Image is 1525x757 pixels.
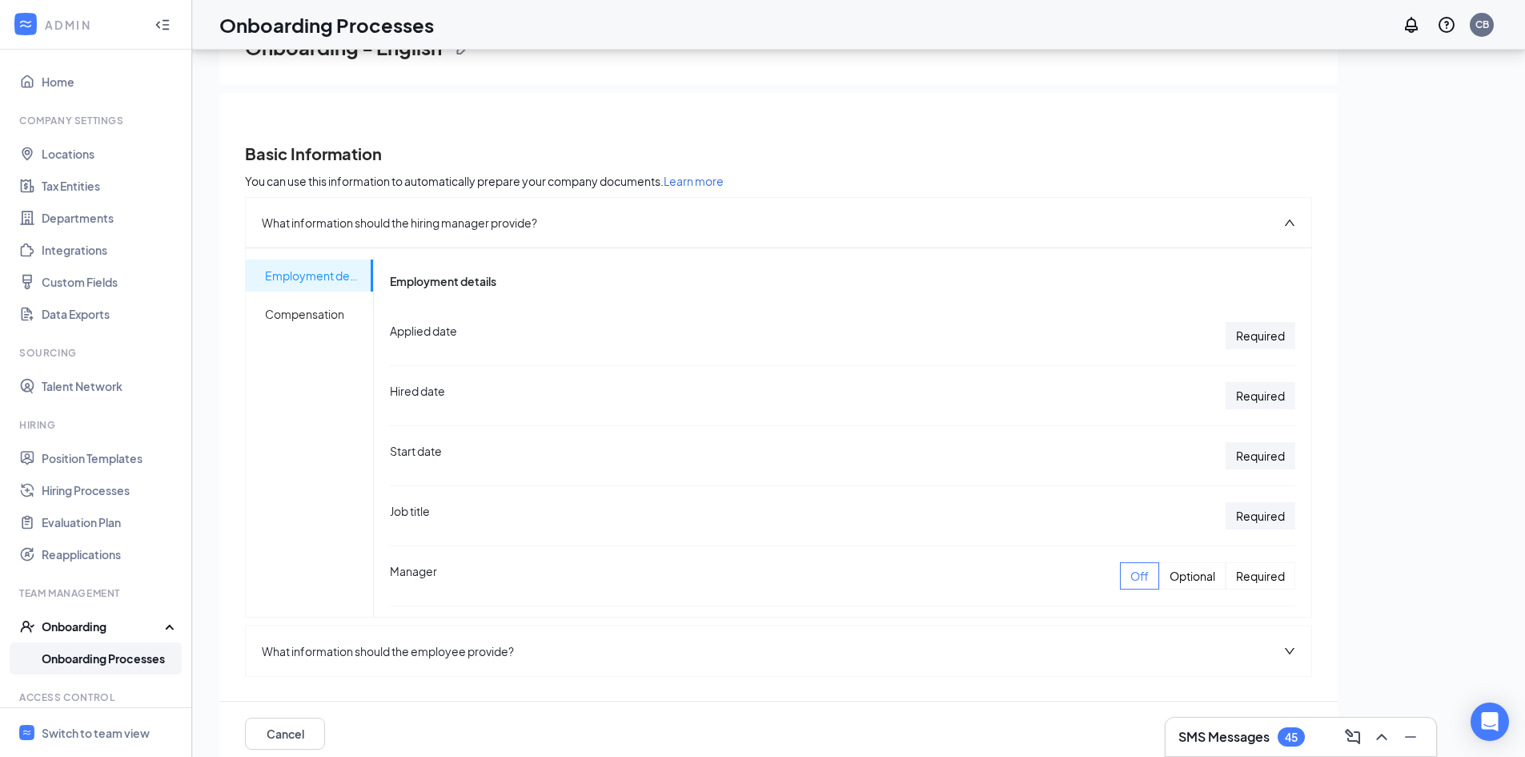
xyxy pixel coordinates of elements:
a: Talent Network [42,370,179,402]
div: CB [1475,18,1489,31]
span: Manager [390,562,437,590]
div: Sourcing [19,346,175,360]
span: Employment details [265,260,360,292]
a: Learn more [664,174,724,188]
a: Integrations [42,234,179,266]
svg: UserCheck [19,618,35,634]
div: Off [1120,562,1159,590]
span: What information should the hiring manager provide? [262,214,537,232]
div: Required [1226,502,1295,529]
div: Required [1226,562,1295,590]
a: Onboarding Processes [42,642,179,674]
h1: Onboarding Processes [219,11,434,38]
a: Home [42,66,179,98]
div: Open Intercom Messenger [1471,703,1509,741]
h4: Basic Information [245,143,382,165]
div: Access control [19,691,175,704]
a: Position Templates [42,442,179,474]
div: Team Management [19,586,175,600]
div: Required [1226,382,1295,409]
button: ComposeMessage [1340,724,1366,750]
a: Hiring Processes [42,474,179,506]
span: Applied date [390,322,457,349]
svg: WorkstreamLogo [22,727,32,738]
span: You can use this information to automatically prepare your company documents. [245,173,724,189]
div: Required [1226,442,1295,469]
div: Company Settings [19,114,175,127]
a: Tax Entities [42,170,179,202]
a: Data Exports [42,298,179,330]
a: Reapplications [42,538,179,570]
div: Hiring [19,418,175,432]
button: Minimize [1398,724,1423,750]
div: Required [1226,322,1295,349]
a: Custom Fields [42,266,179,298]
div: Switch to team view [42,725,150,741]
svg: Minimize [1401,727,1420,747]
div: Optional [1159,562,1226,590]
svg: Collapse [155,17,171,33]
svg: Notifications [1402,15,1421,34]
span: Start date [390,442,442,469]
span: down [1284,646,1295,657]
span: Job title [390,502,430,529]
button: ChevronUp [1369,724,1395,750]
span: Hired date [390,382,445,409]
svg: ComposeMessage [1343,727,1362,747]
svg: ChevronUp [1372,727,1391,747]
a: Evaluation Plan [42,506,179,538]
a: Departments [42,202,179,234]
div: ADMIN [45,17,140,33]
a: Locations [42,138,179,170]
div: Onboarding [42,618,165,634]
span: Compensation [265,298,360,330]
button: Cancel [245,718,325,750]
span: up [1284,217,1295,228]
span: What information should the employee provide? [262,642,514,660]
h3: SMS Messages [1178,728,1270,746]
div: 45 [1285,731,1298,744]
svg: WorkstreamLogo [18,16,34,32]
svg: QuestionInfo [1437,15,1456,34]
span: Employment details [390,272,1295,290]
